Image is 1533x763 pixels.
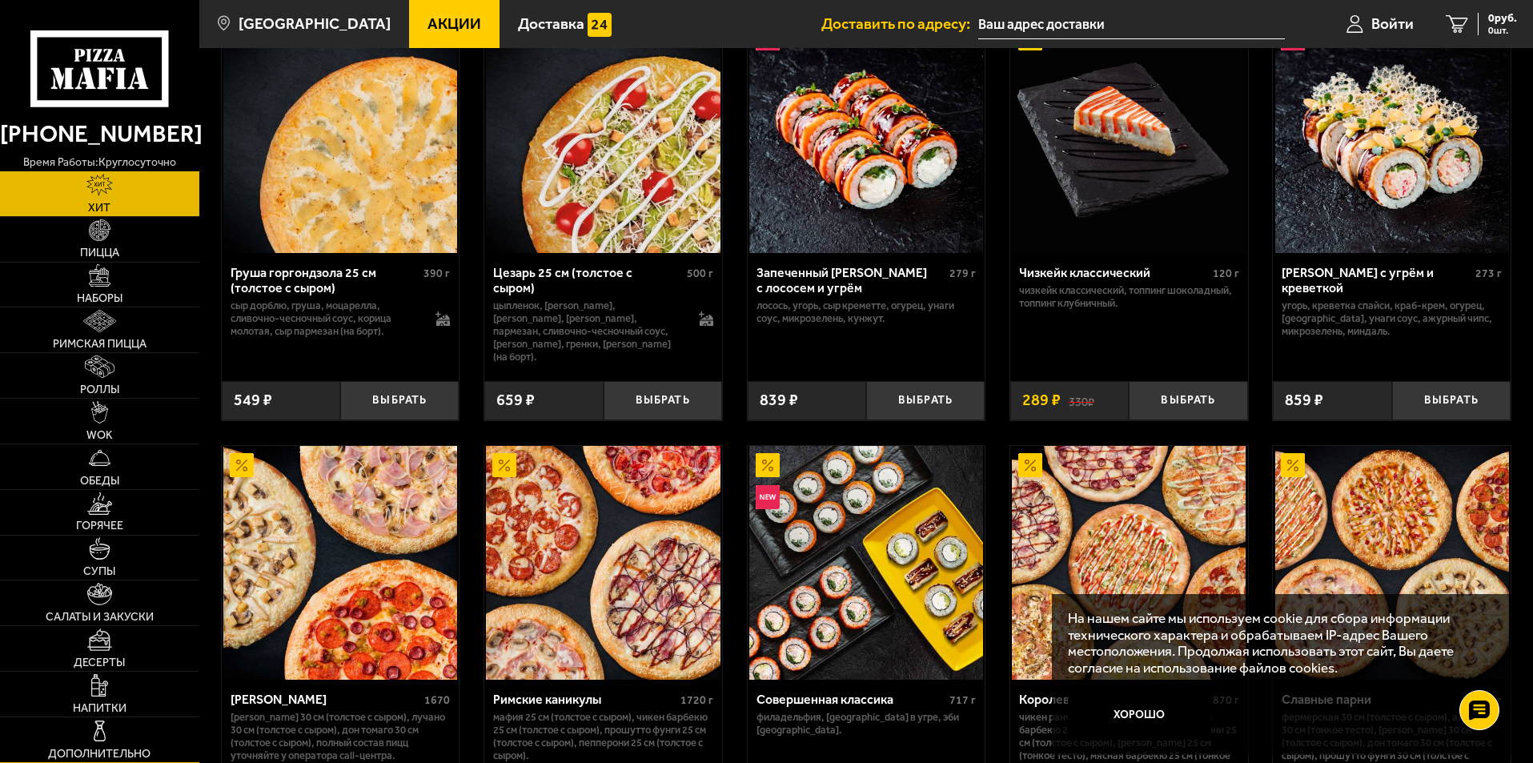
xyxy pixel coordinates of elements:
[46,612,154,623] span: Салаты и закуски
[687,267,713,280] span: 500 г
[484,19,722,253] a: Цезарь 25 см (толстое с сыром)
[1285,392,1323,408] span: 859 ₽
[1281,453,1305,477] img: Акционный
[223,19,457,253] img: Груша горгондзола 25 см (толстое с сыром)
[588,13,612,37] img: 15daf4d41897b9f0e9f617042186c801.svg
[486,446,720,680] img: Римские каникулы
[423,267,450,280] span: 390 г
[756,485,780,509] img: Новинка
[48,749,150,760] span: Дополнительно
[756,299,977,325] p: лосось, угорь, Сыр креметте, огурец, унаги соус, микрозелень, кунжут.
[222,446,459,680] a: АкционныйХет Трик
[604,381,722,420] button: Выбрать
[748,446,985,680] a: АкционныйНовинкаСовершенная классика
[1018,453,1042,477] img: Акционный
[1010,446,1248,680] a: АкционныйКоролевское комбо
[1012,19,1246,253] img: Чизкейк классический
[484,446,722,680] a: АкционныйРимские каникулы
[680,693,713,707] span: 1720 г
[493,265,683,295] div: Цезарь 25 см (толстое с сыром)
[76,520,123,532] span: Горячее
[80,384,119,396] span: Роллы
[80,247,119,259] span: Пицца
[486,19,720,253] img: Цезарь 25 см (толстое с сыром)
[231,265,420,295] div: Груша горгондзола 25 см (толстое с сыром)
[1392,381,1511,420] button: Выбрать
[1213,267,1239,280] span: 120 г
[424,693,450,707] span: 1670
[86,430,113,441] span: WOK
[223,446,457,680] img: Хет Трик
[756,711,977,737] p: Филадельфия, [GEOGRAPHIC_DATA] в угре, Эби [GEOGRAPHIC_DATA].
[978,10,1285,39] input: Ваш адрес доставки
[493,299,683,363] p: цыпленок, [PERSON_NAME], [PERSON_NAME], [PERSON_NAME], пармезан, сливочно-чесночный соус, [PERSON...
[1275,19,1509,253] img: Ролл Калипсо с угрём и креветкой
[1068,692,1212,740] button: Хорошо
[1019,265,1209,280] div: Чизкейк классический
[1488,26,1517,35] span: 0 шт.
[88,203,110,214] span: Хит
[756,692,946,707] div: Совершенная классика
[1012,446,1246,680] img: Королевское комбо
[518,16,584,31] span: Доставка
[496,392,535,408] span: 659 ₽
[492,453,516,477] img: Акционный
[340,381,459,420] button: Выбрать
[748,19,985,253] a: НовинкаЗапеченный ролл Гурмэ с лососем и угрём
[77,293,122,304] span: Наборы
[1275,446,1509,680] img: Славные парни
[231,299,420,338] p: сыр дорблю, груша, моцарелла, сливочно-чесночный соус, корица молотая, сыр пармезан (на борт).
[949,267,976,280] span: 279 г
[949,693,976,707] span: 717 г
[866,381,985,420] button: Выбрать
[756,453,780,477] img: Акционный
[1019,692,1202,707] div: Королевское комбо
[1282,265,1471,295] div: [PERSON_NAME] с угрём и креветкой
[1371,16,1414,31] span: Войти
[493,711,713,762] p: Мафия 25 см (толстое с сыром), Чикен Барбекю 25 см (толстое с сыром), Прошутто Фунги 25 см (толст...
[74,657,125,669] span: Десерты
[73,703,126,714] span: Напитки
[230,453,254,477] img: Акционный
[53,339,146,350] span: Римская пицца
[1273,19,1511,253] a: НовинкаРолл Калипсо с угрём и креветкой
[756,265,946,295] div: Запеченный [PERSON_NAME] с лососем и угрём
[493,692,676,707] div: Римские каникулы
[83,566,115,577] span: Супы
[1019,284,1239,310] p: Чизкейк классический, топпинг шоколадный, топпинг клубничный.
[231,711,451,762] p: [PERSON_NAME] 30 см (толстое с сыром), Лучано 30 см (толстое с сыром), Дон Томаго 30 см (толстое ...
[749,446,983,680] img: Совершенная классика
[1273,446,1511,680] a: АкционныйСлавные парни
[1022,392,1061,408] span: 289 ₽
[1010,19,1248,253] a: АкционныйЧизкейк классический
[1068,610,1487,677] p: На нашем сайте мы используем cookie для сбора информации технического характера и обрабатываем IP...
[231,692,421,707] div: [PERSON_NAME]
[1488,13,1517,24] span: 0 руб.
[749,19,983,253] img: Запеченный ролл Гурмэ с лососем и угрём
[234,392,272,408] span: 549 ₽
[80,476,119,487] span: Обеды
[239,16,391,31] span: [GEOGRAPHIC_DATA]
[760,392,798,408] span: 839 ₽
[427,16,481,31] span: Акции
[1282,299,1502,338] p: угорь, креветка спайси, краб-крем, огурец, [GEOGRAPHIC_DATA], унаги соус, ажурный чипс, микрозеле...
[222,19,459,253] a: Груша горгондзола 25 см (толстое с сыром)
[821,16,978,31] span: Доставить по адресу:
[1129,381,1247,420] button: Выбрать
[1475,267,1502,280] span: 273 г
[1069,392,1094,408] s: 330 ₽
